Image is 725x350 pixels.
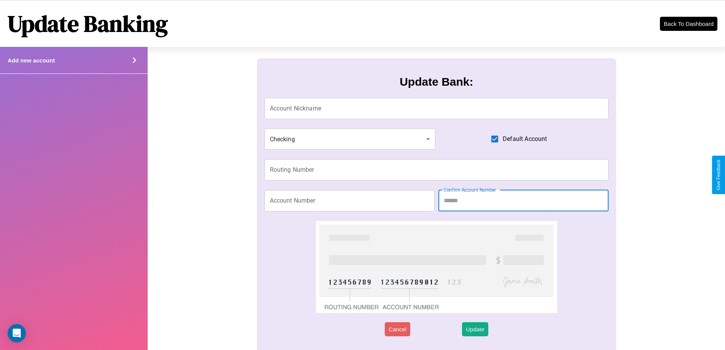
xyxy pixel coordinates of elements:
[503,134,547,144] span: Default Account
[400,75,473,88] h3: Update Bank:
[716,160,721,190] div: Give Feedback
[385,322,410,336] button: Cancel
[8,324,26,342] div: Open Intercom Messenger
[462,322,488,336] button: Update
[8,8,168,39] h1: Update Banking
[444,187,496,193] label: Confirm Account Number
[8,57,55,64] h4: Add new account
[316,221,557,313] img: check
[265,128,436,150] div: Checking
[660,17,717,31] button: Back To Dashboard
